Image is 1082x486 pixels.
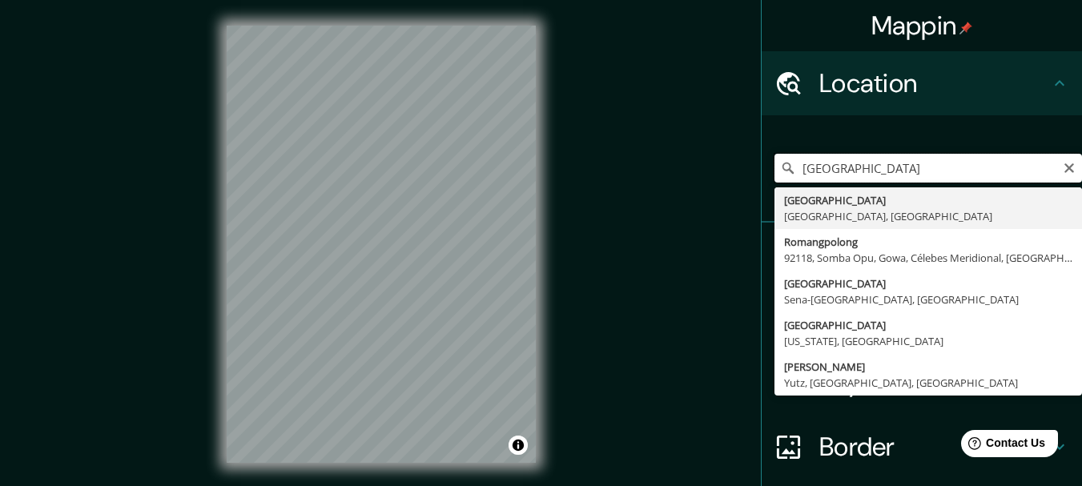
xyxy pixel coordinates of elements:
h4: Location [819,67,1050,99]
button: Toggle attribution [509,436,528,455]
div: [PERSON_NAME] [784,359,1072,375]
button: Clear [1063,159,1076,175]
div: Location [762,51,1082,115]
h4: Mappin [871,10,973,42]
div: Sena-[GEOGRAPHIC_DATA], [GEOGRAPHIC_DATA] [784,291,1072,307]
div: Style [762,287,1082,351]
div: 92118, Somba Opu, Gowa, Célebes Meridional, [GEOGRAPHIC_DATA] [784,250,1072,266]
img: pin-icon.png [959,22,972,34]
div: [GEOGRAPHIC_DATA] [784,317,1072,333]
h4: Layout [819,367,1050,399]
iframe: Help widget launcher [939,424,1064,468]
div: [US_STATE], [GEOGRAPHIC_DATA] [784,333,1072,349]
div: Romangpolong [784,234,1072,250]
h4: Border [819,431,1050,463]
div: [GEOGRAPHIC_DATA], [GEOGRAPHIC_DATA] [784,208,1072,224]
input: Pick your city or area [774,154,1082,183]
div: [GEOGRAPHIC_DATA] [784,192,1072,208]
div: [GEOGRAPHIC_DATA] [784,275,1072,291]
div: Border [762,415,1082,479]
div: Yutz, [GEOGRAPHIC_DATA], [GEOGRAPHIC_DATA] [784,375,1072,391]
div: Pins [762,223,1082,287]
div: Layout [762,351,1082,415]
canvas: Map [227,26,536,463]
